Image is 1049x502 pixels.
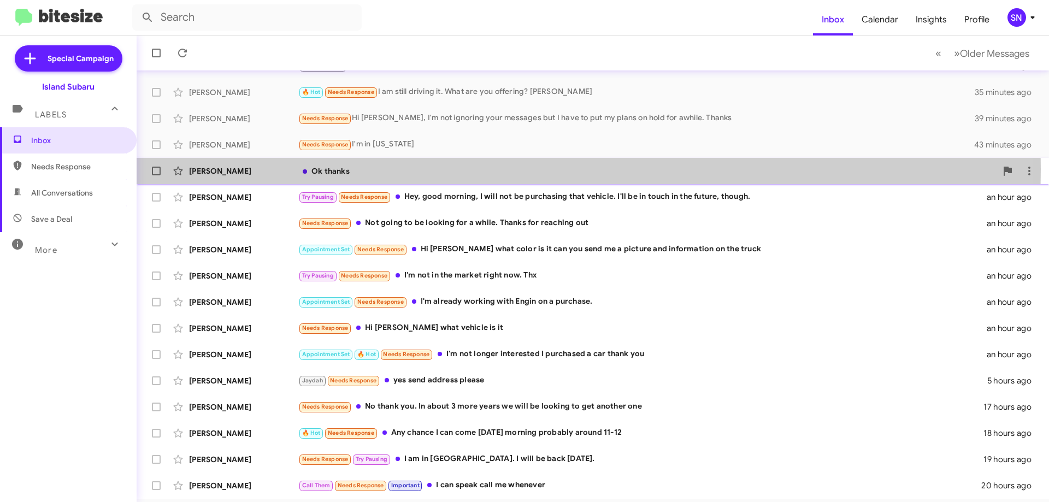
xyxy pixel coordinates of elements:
[983,454,1040,465] div: 19 hours ago
[302,456,349,463] span: Needs Response
[328,429,374,436] span: Needs Response
[302,403,349,410] span: Needs Response
[31,187,93,198] span: All Conversations
[298,427,983,439] div: Any chance I can come [DATE] morning probably around 11-12
[357,298,404,305] span: Needs Response
[35,245,57,255] span: More
[189,480,298,491] div: [PERSON_NAME]
[302,377,323,384] span: Jaydah
[31,135,124,146] span: Inbox
[298,400,983,413] div: No thank you. In about 3 more years we will be looking to get another one
[987,349,1040,360] div: an hour ago
[189,401,298,412] div: [PERSON_NAME]
[189,192,298,203] div: [PERSON_NAME]
[298,322,987,334] div: Hi [PERSON_NAME] what vehicle is it
[48,53,114,64] span: Special Campaign
[987,375,1040,386] div: 5 hours ago
[975,113,1040,124] div: 39 minutes ago
[302,272,334,279] span: Try Pausing
[975,139,1040,150] div: 43 minutes ago
[31,161,124,172] span: Needs Response
[341,272,387,279] span: Needs Response
[298,166,997,176] div: Ok thanks
[357,246,404,253] span: Needs Response
[189,349,298,360] div: [PERSON_NAME]
[960,48,1029,60] span: Older Messages
[813,4,853,36] a: Inbox
[298,453,983,465] div: I am in [GEOGRAPHIC_DATA]. I will be back [DATE].
[42,81,95,92] div: Island Subaru
[189,428,298,439] div: [PERSON_NAME]
[987,297,1040,308] div: an hour ago
[302,220,349,227] span: Needs Response
[189,218,298,229] div: [PERSON_NAME]
[189,113,298,124] div: [PERSON_NAME]
[302,482,331,489] span: Call Them
[302,324,349,332] span: Needs Response
[298,86,975,98] div: I am still driving it. What are you offering? [PERSON_NAME]
[302,193,334,200] span: Try Pausing
[983,428,1040,439] div: 18 hours ago
[929,42,1036,64] nav: Page navigation example
[302,429,321,436] span: 🔥 Hot
[132,4,362,31] input: Search
[189,87,298,98] div: [PERSON_NAME]
[189,270,298,281] div: [PERSON_NAME]
[975,87,1040,98] div: 35 minutes ago
[302,141,349,148] span: Needs Response
[935,46,941,60] span: «
[189,166,298,176] div: [PERSON_NAME]
[189,139,298,150] div: [PERSON_NAME]
[341,193,387,200] span: Needs Response
[189,297,298,308] div: [PERSON_NAME]
[298,138,975,151] div: I'm in [US_STATE]
[298,191,987,203] div: Hey, good morning, I will not be purchasing that vehicle. I'll be in touch in the future, though.
[298,269,987,282] div: I'm not in the market right now. Thx
[391,482,420,489] span: Important
[189,454,298,465] div: [PERSON_NAME]
[357,351,376,358] span: 🔥 Hot
[981,480,1040,491] div: 20 hours ago
[302,88,321,96] span: 🔥 Hot
[31,214,72,225] span: Save a Deal
[298,296,987,308] div: I'm already working with Engin on a purchase.
[987,270,1040,281] div: an hour ago
[954,46,960,60] span: »
[356,456,387,463] span: Try Pausing
[929,42,948,64] button: Previous
[987,192,1040,203] div: an hour ago
[15,45,122,72] a: Special Campaign
[302,298,350,305] span: Appointment Set
[189,323,298,334] div: [PERSON_NAME]
[298,217,987,229] div: Not going to be looking for a while. Thanks for reaching out
[853,4,907,36] a: Calendar
[298,374,987,387] div: yes send address please
[302,246,350,253] span: Appointment Set
[998,8,1037,27] button: SN
[189,375,298,386] div: [PERSON_NAME]
[338,482,384,489] span: Needs Response
[298,348,987,361] div: I'm not longer interested I purchased a car thank you
[298,243,987,256] div: Hi [PERSON_NAME] what color is it can you send me a picture and information on the truck
[956,4,998,36] a: Profile
[189,244,298,255] div: [PERSON_NAME]
[35,110,67,120] span: Labels
[1007,8,1026,27] div: SN
[987,244,1040,255] div: an hour ago
[302,115,349,122] span: Needs Response
[302,351,350,358] span: Appointment Set
[298,479,981,492] div: I can speak call me whenever
[298,112,975,125] div: Hi [PERSON_NAME], I'm not ignoring your messages but I have to put my plans on hold for awhile. T...
[330,377,376,384] span: Needs Response
[328,88,374,96] span: Needs Response
[987,218,1040,229] div: an hour ago
[947,42,1036,64] button: Next
[987,323,1040,334] div: an hour ago
[907,4,956,36] a: Insights
[383,351,429,358] span: Needs Response
[983,401,1040,412] div: 17 hours ago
